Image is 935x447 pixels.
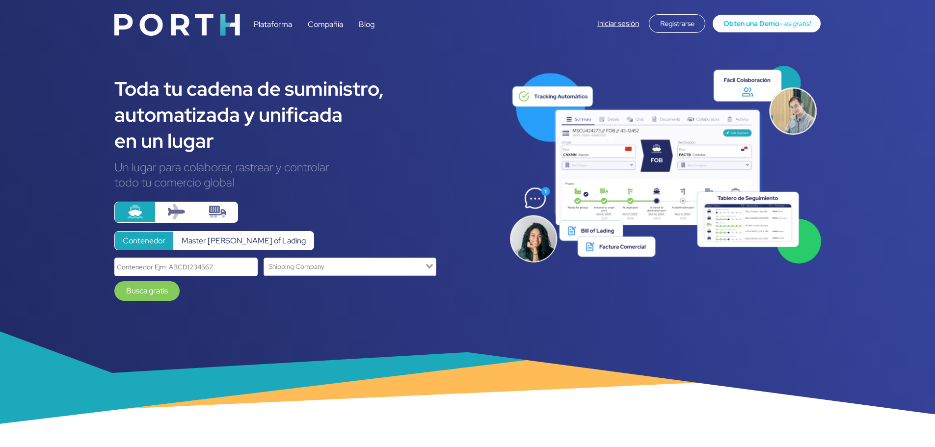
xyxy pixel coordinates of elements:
[779,19,810,28] span: - es gratis!
[114,76,494,102] div: Toda tu cadena de suministro,
[723,19,779,28] span: Obten una Demo
[713,15,821,32] a: Obten una Demo- es gratis!
[649,18,705,28] a: Registrarse
[114,128,494,154] div: en un lugar
[265,260,424,273] input: Search for option
[114,159,494,175] div: Un lugar para colaborar, rastrear y controlar
[168,203,185,220] img: plane.svg
[173,231,314,250] label: Master [PERSON_NAME] of Lading
[264,258,436,276] div: Search for option
[597,19,639,28] a: Iniciar sesión
[114,281,180,301] a: Busca gratis
[649,14,705,33] div: Registrarse
[114,231,174,250] label: Contenedor
[308,19,343,29] a: Compañía
[114,102,494,128] div: automatizada y unificada
[127,203,144,220] img: ship.svg
[254,19,292,29] a: Plataforma
[114,258,258,276] input: Contenedor Ejm: ABCD1234567
[209,203,226,220] img: truck-container.svg
[359,19,374,29] a: Blog
[114,175,494,190] div: todo tu comercio global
